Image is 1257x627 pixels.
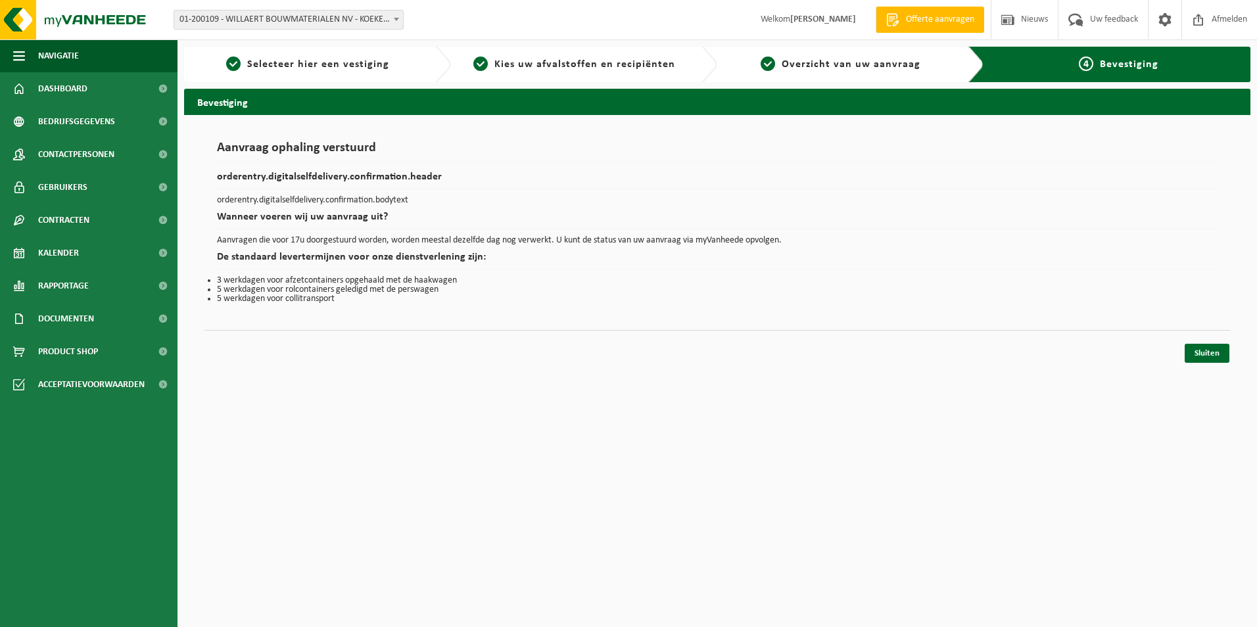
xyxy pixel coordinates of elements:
h2: Bevestiging [184,89,1250,114]
span: Kies uw afvalstoffen en recipiënten [494,59,675,70]
span: Dashboard [38,72,87,105]
a: 2Kies uw afvalstoffen en recipiënten [458,57,692,72]
span: Navigatie [38,39,79,72]
span: 01-200109 - WILLAERT BOUWMATERIALEN NV - KOEKELARE [174,11,403,29]
h1: Aanvraag ophaling verstuurd [217,141,1218,162]
span: Selecteer hier een vestiging [247,59,389,70]
li: 5 werkdagen voor collitransport [217,294,1218,304]
span: 3 [761,57,775,71]
span: Documenten [38,302,94,335]
span: Offerte aanvragen [903,13,978,26]
span: Overzicht van uw aanvraag [782,59,920,70]
span: Gebruikers [38,171,87,204]
span: 01-200109 - WILLAERT BOUWMATERIALEN NV - KOEKELARE [174,10,404,30]
span: Contactpersonen [38,138,114,171]
span: 4 [1079,57,1093,71]
a: 1Selecteer hier een vestiging [191,57,425,72]
p: orderentry.digitalselfdelivery.confirmation.bodytext [217,196,1218,205]
h2: orderentry.digitalselfdelivery.confirmation.header [217,172,1218,189]
span: Bedrijfsgegevens [38,105,115,138]
span: Rapportage [38,269,89,302]
h2: Wanneer voeren wij uw aanvraag uit? [217,212,1218,229]
h2: De standaard levertermijnen voor onze dienstverlening zijn: [217,252,1218,269]
strong: [PERSON_NAME] [790,14,856,24]
li: 5 werkdagen voor rolcontainers geledigd met de perswagen [217,285,1218,294]
span: Contracten [38,204,89,237]
a: Sluiten [1185,344,1229,363]
span: 2 [473,57,488,71]
a: Offerte aanvragen [876,7,984,33]
span: 1 [226,57,241,71]
li: 3 werkdagen voor afzetcontainers opgehaald met de haakwagen [217,276,1218,285]
span: Product Shop [38,335,98,368]
span: Bevestiging [1100,59,1158,70]
p: Aanvragen die voor 17u doorgestuurd worden, worden meestal dezelfde dag nog verwerkt. U kunt de s... [217,236,1218,245]
span: Acceptatievoorwaarden [38,368,145,401]
a: 3Overzicht van uw aanvraag [724,57,958,72]
span: Kalender [38,237,79,269]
